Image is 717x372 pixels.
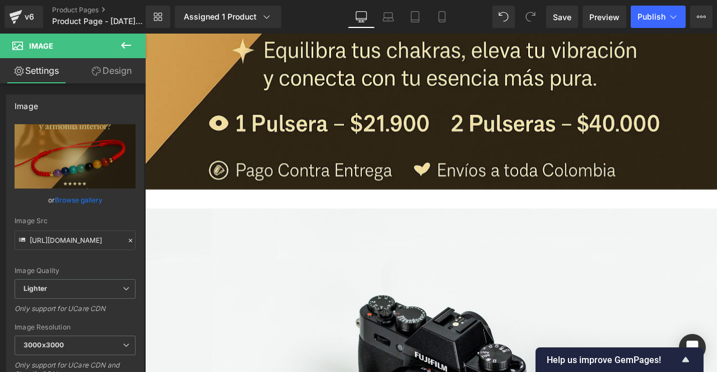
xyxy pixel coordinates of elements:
div: Image [15,95,38,111]
div: Image Quality [15,267,136,275]
span: Publish [637,12,665,21]
div: Image Resolution [15,323,136,331]
a: Browse gallery [55,190,103,210]
span: Image [29,41,53,50]
a: Design [75,58,148,83]
a: Tablet [402,6,429,28]
button: Publish [631,6,686,28]
a: Product Pages [52,6,164,15]
button: Redo [519,6,542,28]
a: Laptop [375,6,402,28]
div: Only support for UCare CDN [15,304,136,321]
span: Preview [589,11,620,23]
input: Link [15,230,136,250]
span: Save [553,11,571,23]
button: Undo [492,6,515,28]
button: More [690,6,713,28]
div: Assigned 1 Product [184,11,272,22]
a: v6 [4,6,43,28]
b: 3000x3000 [24,341,64,349]
b: Lighter [24,284,47,293]
a: Desktop [348,6,375,28]
a: Preview [583,6,626,28]
a: Mobile [429,6,455,28]
div: Open Intercom Messenger [679,334,706,361]
a: New Library [146,6,170,28]
button: Show survey - Help us improve GemPages! [547,353,692,366]
span: Help us improve GemPages! [547,355,679,365]
div: or [15,194,136,206]
div: v6 [22,10,36,24]
span: Product Page - [DATE] 21:16:39 [52,17,143,26]
div: Image Src [15,217,136,225]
